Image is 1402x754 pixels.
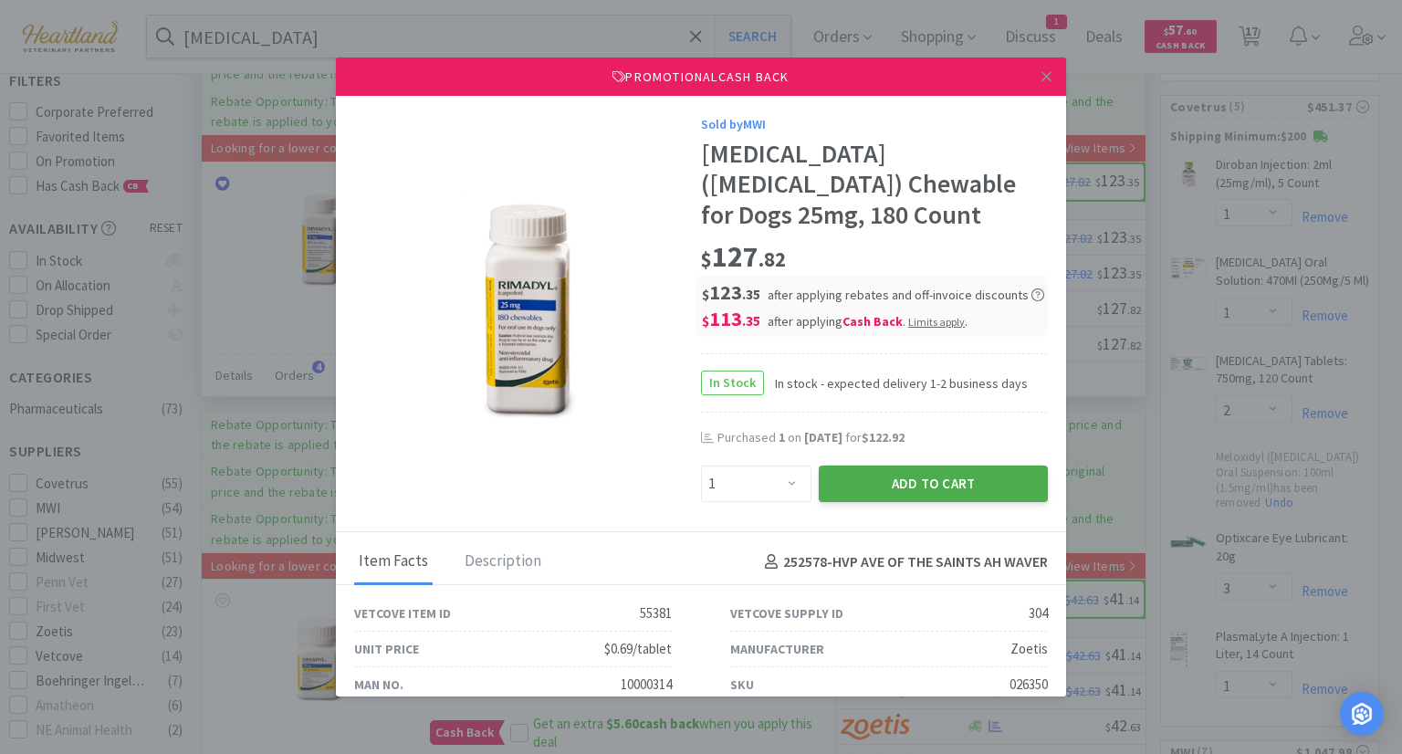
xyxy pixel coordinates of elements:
[701,114,1048,134] div: Sold by MWI
[702,372,763,394] span: In Stock
[461,190,594,427] img: d871b55fbac3455889289b17951363b7_304.png
[702,306,760,331] span: 113
[804,429,842,445] span: [DATE]
[1010,638,1048,660] div: Zoetis
[819,466,1048,502] button: Add to Cart
[702,279,760,305] span: 123
[717,429,1048,447] div: Purchased on for
[730,639,824,659] div: Manufacturer
[460,539,546,585] div: Description
[604,638,672,660] div: $0.69/tablet
[701,139,1048,231] div: [MEDICAL_DATA] ([MEDICAL_DATA]) Chewable for Dogs 25mg, 180 Count
[742,312,760,330] span: . 35
[908,313,968,330] div: .
[1010,674,1048,696] div: 026350
[768,287,1044,303] span: after applying rebates and off-invoice discounts
[730,603,843,623] div: Vetcove Supply ID
[842,313,903,330] i: Cash Back
[701,238,786,275] span: 127
[336,58,1066,96] div: Promotional Cash Back
[621,674,672,696] div: 10000314
[702,286,709,303] span: $
[764,373,1028,393] span: In stock - expected delivery 1-2 business days
[1340,692,1384,736] div: Open Intercom Messenger
[759,246,786,272] span: . 82
[354,539,433,585] div: Item Facts
[354,639,419,659] div: Unit Price
[640,602,672,624] div: 55381
[354,675,403,695] div: Man No.
[730,675,754,695] div: SKU
[758,550,1048,574] h4: 252578 - HVP AVE OF THE SAINTS AH WAVER
[862,429,905,445] span: $122.92
[742,286,760,303] span: . 35
[701,246,712,272] span: $
[908,315,965,329] span: Limits apply
[1029,602,1048,624] div: 304
[779,429,785,445] span: 1
[354,603,451,623] div: Vetcove Item ID
[702,312,709,330] span: $
[768,313,968,330] span: after applying .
